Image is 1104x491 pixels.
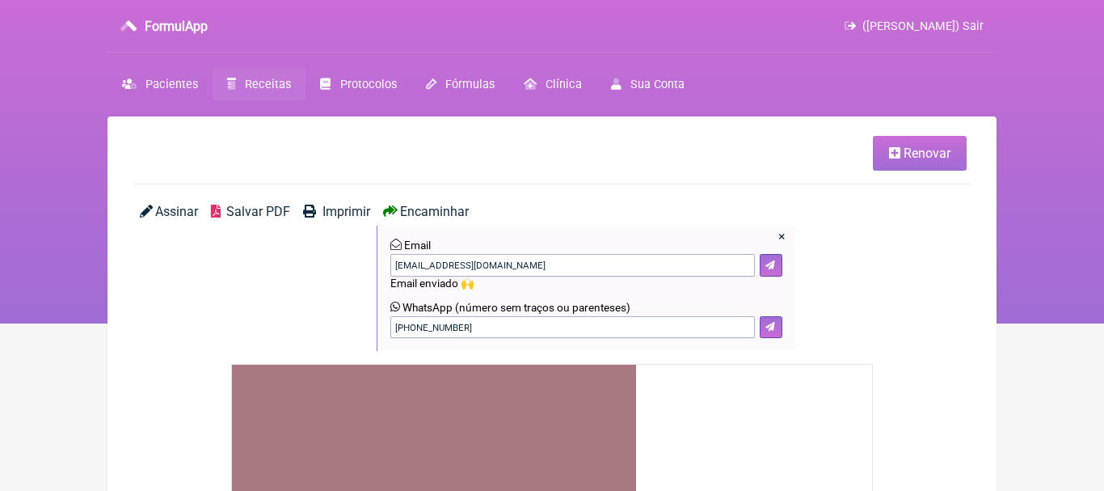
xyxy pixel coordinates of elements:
a: Sua Conta [596,69,699,100]
span: Assinar [155,204,198,219]
span: Protocolos [340,78,397,91]
span: Imprimir [322,204,370,219]
h3: FormulApp [145,19,208,34]
span: Renovar [904,146,950,161]
a: Fórmulas [411,69,509,100]
span: Pacientes [145,78,198,91]
span: Encaminhar [400,204,469,219]
a: ([PERSON_NAME]) Sair [845,19,984,33]
a: Renovar [873,136,967,171]
a: Pacientes [107,69,213,100]
span: Sua Conta [630,78,685,91]
span: Fórmulas [445,78,495,91]
span: Email [404,239,431,252]
a: Receitas [213,69,305,100]
a: Protocolos [305,69,411,100]
a: Fechar [778,229,786,244]
a: Imprimir [303,204,369,351]
a: Assinar [140,204,198,219]
span: WhatsApp (número sem traços ou parenteses) [402,301,630,314]
span: Receitas [245,78,291,91]
span: Email enviado 🙌 [390,277,474,290]
a: Clínica [509,69,596,100]
a: Salvar PDF [211,204,290,351]
span: ([PERSON_NAME]) Sair [862,19,984,33]
span: Clínica [546,78,582,91]
a: Encaminhar [383,204,469,219]
span: Salvar PDF [226,204,290,219]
